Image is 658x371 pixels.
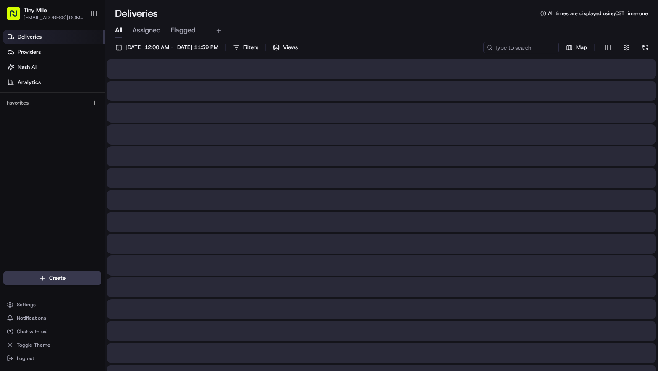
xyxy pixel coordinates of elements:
span: Deliveries [18,33,42,41]
span: Notifications [17,315,46,321]
span: Toggle Theme [17,342,50,348]
a: Providers [3,45,105,59]
a: Nash AI [3,61,105,74]
button: Chat with us! [3,326,101,337]
button: Map [562,42,591,53]
span: Views [283,44,298,51]
button: Create [3,271,101,285]
span: Providers [18,48,41,56]
a: Analytics [3,76,105,89]
button: Tiny Mile[EMAIL_ADDRESS][DOMAIN_NAME] [3,3,87,24]
button: Log out [3,353,101,364]
button: Settings [3,299,101,310]
span: Flagged [171,25,196,35]
button: [EMAIL_ADDRESS][DOMAIN_NAME] [24,14,84,21]
button: Tiny Mile [24,6,47,14]
span: Create [49,274,66,282]
button: Refresh [640,42,651,53]
a: Deliveries [3,30,105,44]
button: Notifications [3,312,101,324]
h1: Deliveries [115,7,158,20]
span: Chat with us! [17,328,47,335]
span: Map [576,44,587,51]
button: [DATE] 12:00 AM - [DATE] 11:59 PM [112,42,222,53]
span: [DATE] 12:00 AM - [DATE] 11:59 PM [126,44,218,51]
div: Favorites [3,96,101,110]
button: Views [269,42,301,53]
span: Log out [17,355,34,362]
span: Settings [17,301,36,308]
span: All [115,25,122,35]
input: Type to search [483,42,559,53]
button: Toggle Theme [3,339,101,351]
span: Assigned [132,25,161,35]
span: Analytics [18,79,41,86]
span: Filters [243,44,258,51]
button: Filters [229,42,262,53]
span: All times are displayed using CST timezone [548,10,648,17]
span: Nash AI [18,63,37,71]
